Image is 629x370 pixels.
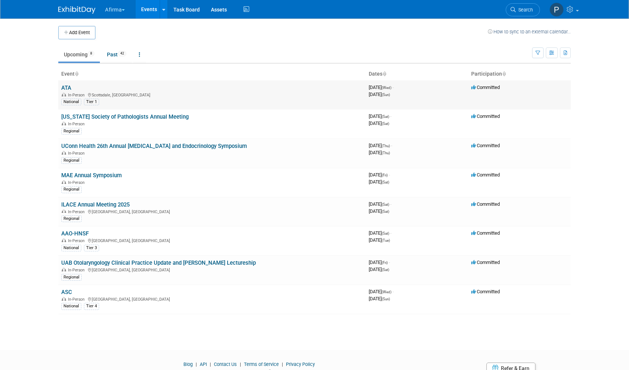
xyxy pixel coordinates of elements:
a: ILACE Annual Meeting 2025 [61,201,130,208]
span: [DATE] [369,150,390,155]
div: [GEOGRAPHIC_DATA], [GEOGRAPHIC_DATA] [61,296,363,302]
span: [DATE] [369,289,394,294]
span: - [391,143,392,148]
img: In-Person Event [62,151,66,155]
span: (Sat) [382,180,389,184]
span: In-Person [68,209,87,214]
span: Search [516,7,533,13]
div: National [61,245,81,251]
img: In-Person Event [62,268,66,271]
span: - [392,289,394,294]
a: Search [506,3,540,16]
span: (Sat) [382,122,389,126]
img: In-Person Event [62,93,66,96]
span: In-Person [68,93,87,98]
span: [DATE] [369,296,390,301]
img: ExhibitDay [58,6,95,14]
div: [GEOGRAPHIC_DATA], [GEOGRAPHIC_DATA] [61,208,363,214]
span: (Sat) [382,268,389,272]
span: - [392,85,394,90]
a: Past42 [101,47,132,62]
th: Dates [366,68,468,80]
span: | [280,361,285,367]
a: ASC [61,289,72,295]
span: In-Person [68,180,87,185]
span: (Sun) [382,93,390,97]
a: Privacy Policy [286,361,315,367]
span: [DATE] [369,237,390,243]
span: [DATE] [369,230,391,236]
span: | [238,361,243,367]
a: UConn Health 26th Annual [MEDICAL_DATA] and Endocrinology Symposium [61,143,247,149]
span: [DATE] [369,85,394,90]
span: [DATE] [369,113,391,119]
a: Sort by Event Name [75,71,78,77]
div: Scottsdale, [GEOGRAPHIC_DATA] [61,92,363,98]
span: | [194,361,199,367]
div: [GEOGRAPHIC_DATA], [GEOGRAPHIC_DATA] [61,237,363,243]
img: Praveen Kaushik [550,3,564,17]
span: In-Person [68,297,87,302]
span: (Wed) [382,290,391,294]
span: Committed [471,143,500,148]
span: [DATE] [369,92,390,97]
a: How to sync to an external calendar... [488,29,571,34]
a: API [200,361,207,367]
div: Regional [61,215,82,222]
div: Regional [61,186,82,193]
a: Blog [183,361,193,367]
span: [DATE] [369,208,389,214]
div: Regional [61,128,82,135]
div: Tier 1 [84,99,99,105]
span: [DATE] [369,172,390,178]
span: In-Person [68,268,87,272]
span: [DATE] [369,120,389,126]
a: [US_STATE] Society of Pathologists Annual Meeting [61,113,189,120]
span: In-Person [68,122,87,126]
a: Contact Us [214,361,237,367]
div: Regional [61,274,82,281]
span: (Fri) [382,261,388,265]
span: (Thu) [382,151,390,155]
span: 8 [88,51,94,56]
span: - [390,201,391,207]
span: Committed [471,201,500,207]
th: Event [58,68,366,80]
span: - [389,260,390,265]
div: National [61,99,81,105]
span: [DATE] [369,179,389,185]
span: In-Person [68,238,87,243]
div: Tier 4 [84,303,99,310]
img: In-Person Event [62,122,66,125]
div: [GEOGRAPHIC_DATA], [GEOGRAPHIC_DATA] [61,267,363,272]
a: AAO-HNSF [61,230,89,237]
img: In-Person Event [62,238,66,242]
span: Committed [471,172,500,178]
span: - [390,113,391,119]
div: Tier 3 [84,245,99,251]
span: Committed [471,230,500,236]
span: (Sat) [382,209,389,214]
span: (Sat) [382,115,389,119]
span: Committed [471,85,500,90]
span: [DATE] [369,267,389,272]
span: [DATE] [369,143,392,148]
span: In-Person [68,151,87,156]
span: Committed [471,113,500,119]
span: (Wed) [382,86,391,90]
span: - [390,230,391,236]
img: In-Person Event [62,209,66,213]
span: | [208,361,213,367]
div: Regional [61,157,82,164]
span: Committed [471,260,500,265]
a: MAE Annual Symposium [61,172,122,179]
span: [DATE] [369,201,391,207]
a: Sort by Start Date [382,71,386,77]
img: In-Person Event [62,297,66,301]
div: National [61,303,81,310]
a: Upcoming8 [58,47,100,62]
img: In-Person Event [62,180,66,184]
th: Participation [468,68,571,80]
a: UAB Otolaryngology Clinical Practice Update and [PERSON_NAME] Lectureship [61,260,256,266]
span: (Sun) [382,297,390,301]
